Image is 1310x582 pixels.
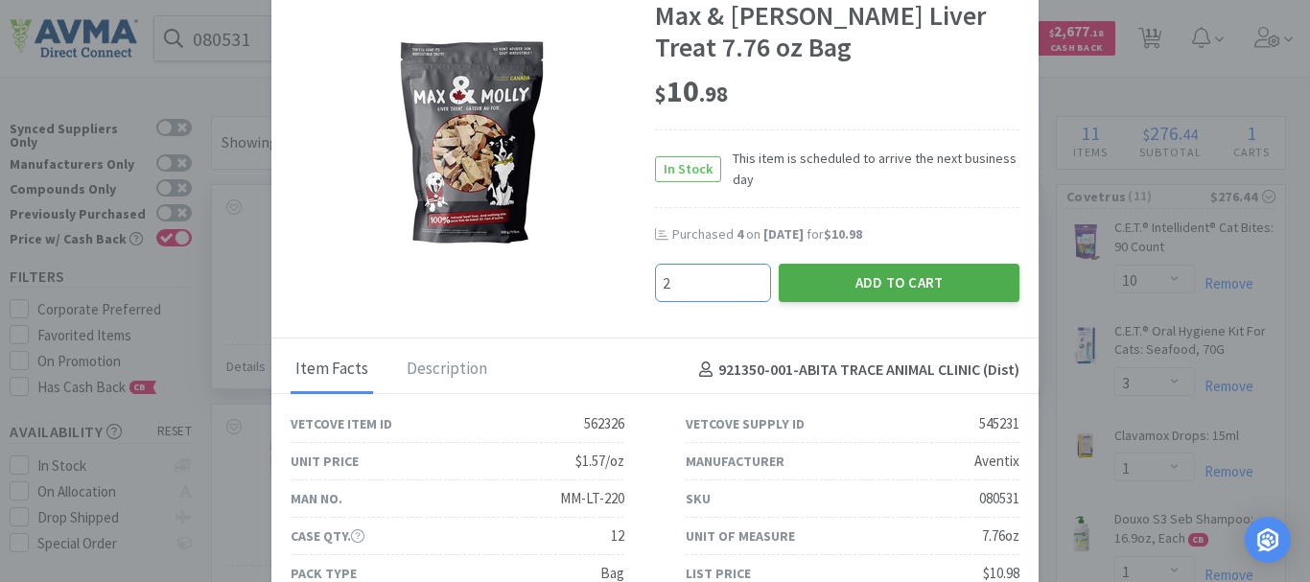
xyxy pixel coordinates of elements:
[686,525,795,547] div: Unit of Measure
[1245,517,1291,563] div: Open Intercom Messenger
[691,358,1019,383] h4: 921350-001 - ABITA TRACE ANIMAL CLINIC (Dist)
[291,346,373,394] div: Item Facts
[575,450,624,473] div: $1.57/oz
[737,225,743,243] span: 4
[982,524,1019,547] div: 7.76oz
[979,487,1019,510] div: 080531
[656,265,770,301] input: Qty
[979,412,1019,435] div: 545231
[974,450,1019,473] div: Aventix
[672,225,1019,244] div: Purchased on for
[584,412,624,435] div: 562326
[686,413,805,434] div: Vetcove Supply ID
[824,225,862,243] span: $10.98
[721,148,1019,191] span: This item is scheduled to arrive the next business day
[763,225,804,243] span: [DATE]
[402,346,492,394] div: Description
[779,264,1019,302] button: Add to Cart
[611,524,624,547] div: 12
[353,21,593,261] img: 5ef1a1c0f6924c64b5042b9d2bb47f9d_545231.png
[291,488,342,509] div: Man No.
[655,81,667,107] span: $
[655,72,728,110] span: 10
[699,81,728,107] span: . 98
[291,525,364,547] div: Case Qty.
[291,451,359,472] div: Unit Price
[560,487,624,510] div: MM-LT-220
[686,488,711,509] div: SKU
[656,157,720,181] span: In Stock
[291,413,392,434] div: Vetcove Item ID
[686,451,784,472] div: Manufacturer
